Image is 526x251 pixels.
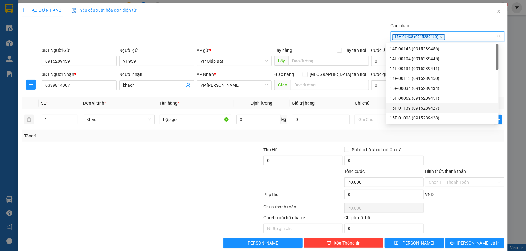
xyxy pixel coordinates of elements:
div: 14F-00131 (0915289441) [386,64,499,73]
button: save[PERSON_NAME] [385,238,444,248]
span: VP Quán Toan [201,81,268,90]
span: user-add [186,83,191,88]
div: 14F-00113 (0915289450) [386,73,499,83]
span: Lấy hàng [274,48,292,53]
span: GB09250103 [63,21,95,27]
img: icon [71,8,76,13]
span: Thu Hộ [263,147,278,152]
div: Người gửi [119,47,194,54]
span: 19003239 [33,23,49,28]
div: Tổng: 1 [24,132,203,139]
button: printer[PERSON_NAME] và In [445,238,504,248]
input: Nhập ghi chú [263,224,343,233]
div: 14F-00145 (0915289456) [390,45,495,52]
span: close [496,9,501,14]
span: delete [327,241,331,245]
span: Số 939 Giải Phóng (Đối diện Ga Giáp Bát) [20,13,62,22]
button: Close [490,3,508,20]
div: 14F-00113 (0915289450) [390,75,495,82]
input: Cước giao hàng [371,80,427,90]
label: Cước giao hàng [371,72,402,77]
div: 15F-01139 (0915289427) [386,103,499,113]
span: printer [450,241,455,245]
th: Ghi chú [352,97,429,109]
strong: PHIẾU GỬI HÀNG [25,35,56,48]
span: 15F-01541 (0915289457) [19,29,62,34]
div: Chưa thanh toán [263,203,344,214]
span: Giao [274,80,291,90]
span: Định lượng [251,101,273,106]
span: Tổng cước [344,169,365,174]
input: Dọc đường [291,80,369,90]
img: logo [3,15,18,37]
div: 15F-01008 (0915289428) [386,113,499,123]
label: Cước lấy hàng [371,48,399,53]
span: SL [41,101,46,106]
div: 14F-00145 (0915289456) [386,44,499,54]
button: delete [24,115,34,124]
div: 15F-01139 (0915289427) [390,105,495,111]
input: Gán nhãn [446,33,447,40]
span: Khác [87,115,151,124]
div: 14F-00104 (0915289445) [390,55,495,62]
div: VP gửi [197,47,272,54]
div: 15F-01008 (0915289428) [390,115,495,121]
div: 14F-00131 (0915289441) [390,65,495,72]
button: [PERSON_NAME] [223,238,303,248]
span: Lấy tận nơi [342,47,369,54]
span: plus [26,82,35,87]
span: Giá trị hàng [292,101,315,106]
span: TẠO ĐƠN HÀNG [22,8,62,13]
label: Gán nhãn [391,23,410,28]
div: SĐT Người Gửi [42,47,117,54]
span: Giao hàng [274,72,294,77]
input: Dọc đường [288,56,369,66]
span: close [439,35,442,38]
span: VP Nhận [197,72,214,77]
span: Xóa Thông tin [334,240,361,246]
div: 15F-00034 (0915289434) [386,83,499,93]
span: [PERSON_NAME] [401,240,434,246]
label: Hình thức thanh toán [425,169,466,174]
span: 15H-06438 (0915289460) [392,34,445,40]
span: [PERSON_NAME] và In [457,240,500,246]
span: [GEOGRAPHIC_DATA] tận nơi [308,71,369,78]
span: Tên hàng [160,101,180,106]
input: VD: Bàn, Ghế [160,115,231,124]
input: Ghi Chú [355,115,426,124]
div: 15F-00062 (0915289451) [386,93,499,103]
span: Yêu cầu xuất hóa đơn điện tử [71,8,137,13]
div: SĐT Người Nhận [42,71,117,78]
span: VND [425,192,434,197]
input: Cước lấy hàng [371,56,427,66]
span: save [394,241,399,245]
span: VP Giáp Bát [201,56,268,66]
div: 15F-00062 (0915289451) [390,95,495,102]
button: plus [26,80,36,90]
div: Ghi chú nội bộ nhà xe [263,214,343,224]
span: Phí thu hộ khách nhận trả [349,146,404,153]
span: [PERSON_NAME] [247,240,279,246]
span: plus [22,8,26,12]
span: Đơn vị tính [83,101,106,106]
div: Chi phí nội bộ [344,214,424,224]
div: 15F-00034 (0915289434) [390,85,495,92]
div: Phụ thu [263,191,344,202]
input: 0 [292,115,350,124]
span: Kết Đoàn [25,3,56,11]
div: 14F-00104 (0915289445) [386,54,499,64]
div: Người nhận [119,71,194,78]
span: kg [281,115,287,124]
span: Lấy [274,56,288,66]
button: deleteXóa Thông tin [304,238,383,248]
